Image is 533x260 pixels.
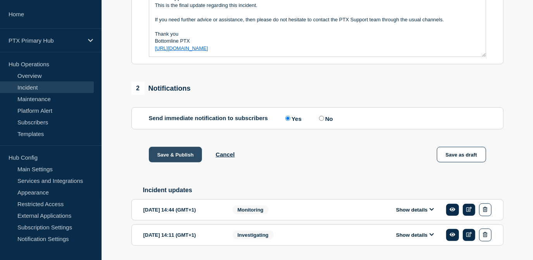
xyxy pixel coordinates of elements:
label: Yes [283,115,302,122]
p: If you need further advice or assistance, then please do not hesitate to contact the PTX Support ... [155,16,480,23]
input: No [319,116,324,121]
p: PTX Primary Hub [9,37,83,44]
p: Bottomline PTX [155,38,480,45]
div: Send immediate notification to subscribers [149,115,486,122]
input: Yes [285,116,290,121]
h2: Incident updates [143,187,504,194]
button: Show details [394,207,436,213]
div: [DATE] 14:11 (GMT+1) [143,229,221,241]
button: Save as draft [437,147,486,162]
p: Thank you [155,31,480,38]
button: Save & Publish [149,147,202,162]
span: 2 [131,82,145,95]
button: Cancel [216,151,235,158]
div: Notifications [131,82,191,95]
label: No [317,115,333,122]
p: This is the final update regarding this incident. [155,2,480,9]
div: [DATE] 14:44 (GMT+1) [143,203,221,216]
a: [URL][DOMAIN_NAME] [155,45,208,51]
span: Investigating [233,231,274,239]
p: Send immediate notification to subscribers [149,115,268,122]
span: Monitoring [233,205,269,214]
button: Show details [394,232,436,238]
